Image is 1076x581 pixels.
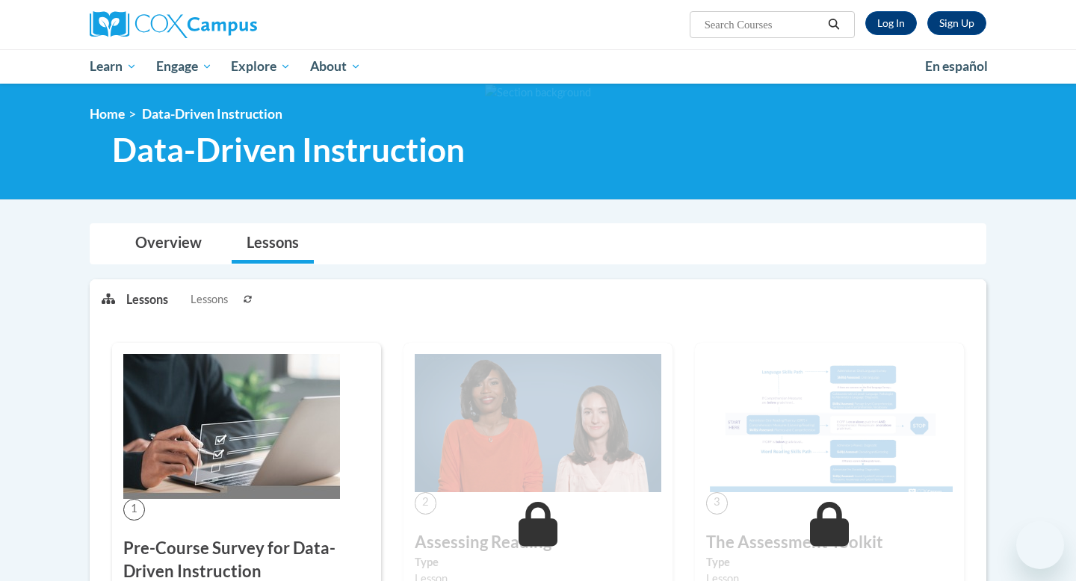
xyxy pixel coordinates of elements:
[865,11,917,35] a: Log In
[231,58,291,75] span: Explore
[415,554,661,571] label: Type
[112,130,465,170] span: Data-Driven Instruction
[485,84,591,101] img: Section background
[142,106,282,122] span: Data-Driven Instruction
[415,492,436,514] span: 2
[90,11,257,38] img: Cox Campus
[221,49,300,84] a: Explore
[1016,521,1064,569] iframe: Button to launch messaging window
[706,554,953,571] label: Type
[310,58,361,75] span: About
[415,354,661,493] img: Course Image
[706,354,953,493] img: Course Image
[415,531,661,554] h3: Assessing Reading
[927,11,986,35] a: Register
[80,49,146,84] a: Learn
[823,16,845,34] button: Search
[300,49,371,84] a: About
[90,106,125,122] a: Home
[123,354,340,499] img: Course Image
[90,11,374,38] a: Cox Campus
[706,492,728,514] span: 3
[126,291,168,308] p: Lessons
[915,51,998,82] a: En español
[146,49,222,84] a: Engage
[703,16,823,34] input: Search Courses
[90,58,137,75] span: Learn
[123,499,145,521] span: 1
[67,49,1009,84] div: Main menu
[232,224,314,264] a: Lessons
[191,291,228,308] span: Lessons
[156,58,212,75] span: Engage
[925,58,988,74] span: En español
[706,531,953,554] h3: The Assessment Toolkit
[120,224,217,264] a: Overview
